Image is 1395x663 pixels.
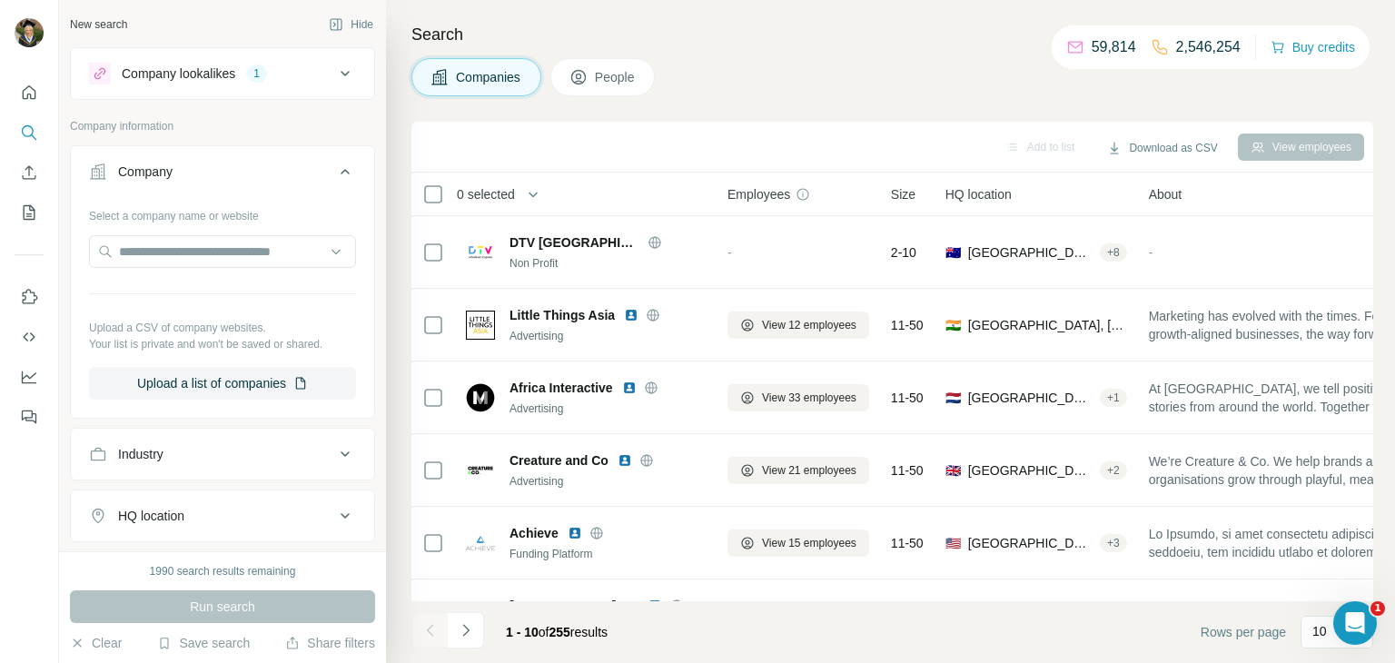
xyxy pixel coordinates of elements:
[1149,245,1153,260] span: -
[891,534,924,552] span: 11-50
[510,524,559,542] span: Achieve
[1312,622,1327,640] p: 10
[727,529,869,557] button: View 15 employees
[70,118,375,134] p: Company information
[1271,35,1355,60] button: Buy credits
[15,401,44,433] button: Feedback
[510,255,706,272] div: Non Profit
[727,185,790,203] span: Employees
[1100,390,1127,406] div: + 1
[316,11,386,38] button: Hide
[71,52,374,95] button: Company lookalikes1
[1333,601,1377,645] iframe: Intercom live chat
[945,534,961,552] span: 🇺🇸
[945,461,961,480] span: 🇬🇧
[539,625,549,639] span: of
[466,529,495,558] img: Logo of Achieve
[15,116,44,149] button: Search
[968,534,1093,552] span: [GEOGRAPHIC_DATA], [US_STATE]
[1100,244,1127,261] div: + 8
[15,361,44,393] button: Dashboard
[510,473,706,490] div: Advertising
[945,243,961,262] span: 🇦🇺
[1094,134,1230,162] button: Download as CSV
[15,156,44,189] button: Enrich CSV
[968,461,1093,480] span: [GEOGRAPHIC_DATA], [GEOGRAPHIC_DATA], [GEOGRAPHIC_DATA]
[510,546,706,562] div: Funding Platform
[411,22,1373,47] h4: Search
[122,64,235,83] div: Company lookalikes
[622,381,637,395] img: LinkedIn logo
[945,316,961,334] span: 🇮🇳
[157,634,250,652] button: Save search
[70,16,127,33] div: New search
[89,336,356,352] p: Your list is private and won't be saved or shared.
[891,316,924,334] span: 11-50
[285,634,375,652] button: Share filters
[466,238,495,267] img: Logo of DTV Australia
[1176,36,1241,58] p: 2,546,254
[762,462,856,479] span: View 21 employees
[891,185,915,203] span: Size
[89,320,356,336] p: Upload a CSV of company websites.
[510,379,613,397] span: Africa Interactive
[727,245,732,260] span: -
[118,163,173,181] div: Company
[506,625,608,639] span: results
[1100,462,1127,479] div: + 2
[89,201,356,224] div: Select a company name or website
[891,243,916,262] span: 2-10
[945,389,961,407] span: 🇳🇱
[968,389,1093,407] span: [GEOGRAPHIC_DATA], [GEOGRAPHIC_DATA]
[456,68,522,86] span: Companies
[15,321,44,353] button: Use Surfe API
[510,401,706,417] div: Advertising
[466,311,495,340] img: Logo of Little Things Asia
[71,150,374,201] button: Company
[466,456,495,485] img: Logo of Creature and Co
[506,625,539,639] span: 1 - 10
[891,461,924,480] span: 11-50
[727,457,869,484] button: View 21 employees
[762,317,856,333] span: View 12 employees
[510,451,608,470] span: Creature and Co
[727,384,869,411] button: View 33 employees
[15,18,44,47] img: Avatar
[118,445,163,463] div: Industry
[71,432,374,476] button: Industry
[1100,535,1127,551] div: + 3
[1370,601,1385,616] span: 1
[727,312,869,339] button: View 12 employees
[968,243,1093,262] span: [GEOGRAPHIC_DATA]
[510,306,615,324] span: Little Things Asia
[945,185,1012,203] span: HQ location
[549,625,570,639] span: 255
[1201,623,1286,641] span: Rows per page
[1149,185,1182,203] span: About
[618,453,632,468] img: LinkedIn logo
[15,281,44,313] button: Use Surfe on LinkedIn
[466,383,495,412] img: Logo of Africa Interactive
[118,507,184,525] div: HQ location
[71,494,374,538] button: HQ location
[89,367,356,400] button: Upload a list of companies
[762,535,856,551] span: View 15 employees
[246,65,267,82] div: 1
[15,196,44,229] button: My lists
[891,389,924,407] span: 11-50
[1092,36,1136,58] p: 59,814
[595,68,637,86] span: People
[510,597,638,615] span: [PERSON_NAME] AND [PERSON_NAME]
[15,76,44,109] button: Quick start
[968,316,1127,334] span: [GEOGRAPHIC_DATA], [GEOGRAPHIC_DATA]
[457,185,515,203] span: 0 selected
[150,563,296,579] div: 1990 search results remaining
[466,601,495,630] img: Logo of Meijer AND Walters
[510,233,638,252] span: DTV [GEOGRAPHIC_DATA]
[70,634,122,652] button: Clear
[762,390,856,406] span: View 33 employees
[510,328,706,344] div: Advertising
[568,526,582,540] img: LinkedIn logo
[648,599,662,613] img: LinkedIn logo
[624,308,638,322] img: LinkedIn logo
